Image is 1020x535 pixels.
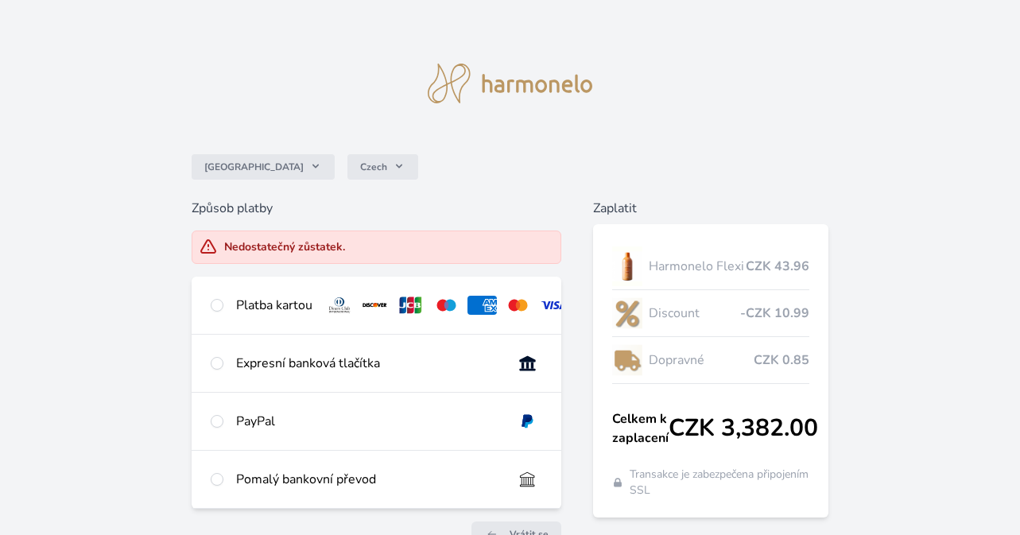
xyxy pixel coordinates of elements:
[192,199,561,218] h6: Způsob platby
[325,296,355,315] img: diners.svg
[192,154,335,180] button: [GEOGRAPHIC_DATA]
[649,304,741,323] span: Discount
[649,257,747,276] span: Harmonelo Flexi
[347,154,418,180] button: Czech
[432,296,461,315] img: maestro.svg
[593,199,829,218] h6: Zaplatit
[612,293,642,333] img: discount-lo.png
[503,296,533,315] img: mc.svg
[539,296,568,315] img: visa.svg
[746,257,809,276] span: CZK 43.96
[428,64,593,103] img: logo.svg
[204,161,304,173] span: [GEOGRAPHIC_DATA]
[513,412,542,431] img: paypal.svg
[612,409,669,448] span: Celkem k zaplacení
[236,412,500,431] div: PayPal
[649,351,754,370] span: Dopravné
[740,304,809,323] span: -CZK 10.99
[236,470,500,489] div: Pomalý bankovní převod
[360,296,390,315] img: discover.svg
[612,340,642,380] img: delivery-lo.png
[396,296,425,315] img: jcb.svg
[630,467,810,498] span: Transakce je zabezpečena připojením SSL
[669,414,818,443] span: CZK 3,382.00
[360,161,387,173] span: Czech
[513,470,542,489] img: bankTransfer_IBAN.svg
[612,246,642,286] img: CLEAN_FLEXI_se_stinem_x-hi_(1)-lo.jpg
[754,351,809,370] span: CZK 0.85
[467,296,497,315] img: amex.svg
[236,296,312,315] div: Platba kartou
[236,354,500,373] div: Expresní banková tlačítka
[224,239,345,255] div: Nedostatečný zůstatek.
[513,354,542,373] img: onlineBanking_CZ.svg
